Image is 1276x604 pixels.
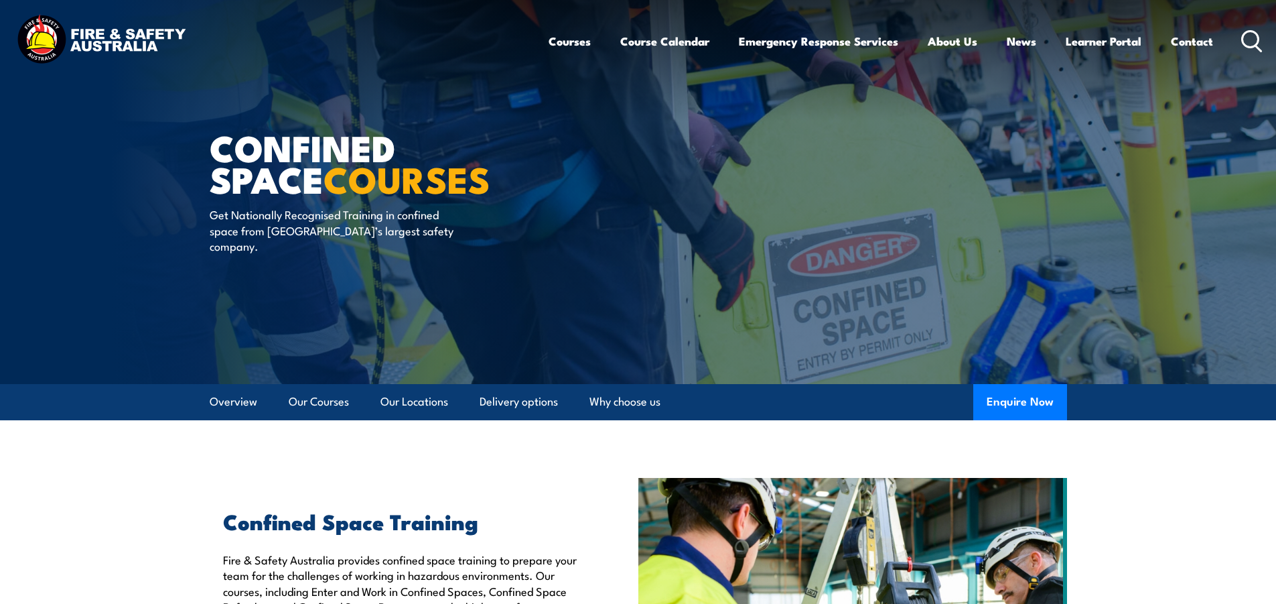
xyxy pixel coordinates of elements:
h2: Confined Space Training [223,511,577,530]
strong: COURSES [324,150,490,206]
button: Enquire Now [973,384,1067,420]
a: Learner Portal [1066,23,1141,59]
a: Courses [549,23,591,59]
a: Delivery options [480,384,558,420]
a: Our Courses [289,384,349,420]
a: Emergency Response Services [739,23,898,59]
h1: Confined Space [210,131,541,194]
p: Get Nationally Recognised Training in confined space from [GEOGRAPHIC_DATA]’s largest safety comp... [210,206,454,253]
a: Our Locations [380,384,448,420]
a: Overview [210,384,257,420]
a: About Us [928,23,977,59]
a: Why choose us [589,384,660,420]
a: Course Calendar [620,23,709,59]
a: Contact [1171,23,1213,59]
a: News [1007,23,1036,59]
